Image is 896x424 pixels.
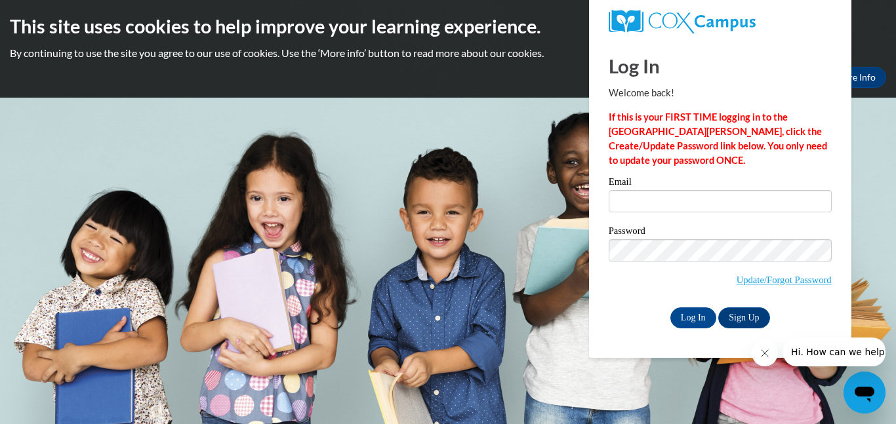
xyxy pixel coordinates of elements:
h2: This site uses cookies to help improve your learning experience. [10,13,886,39]
span: Hi. How can we help? [8,9,106,20]
input: Log In [670,307,716,328]
a: Sign Up [718,307,769,328]
a: COX Campus [609,10,832,33]
iframe: Button to launch messaging window [844,372,886,414]
a: Update/Forgot Password [737,275,832,285]
iframe: Message from company [783,337,886,366]
label: Password [609,226,832,239]
h1: Log In [609,52,832,79]
strong: If this is your FIRST TIME logging in to the [GEOGRAPHIC_DATA][PERSON_NAME], click the Create/Upd... [609,111,827,166]
label: Email [609,177,832,190]
p: By continuing to use the site you agree to our use of cookies. Use the ‘More info’ button to read... [10,46,886,60]
img: COX Campus [609,10,756,33]
a: More Info [825,67,886,88]
iframe: Close message [752,340,778,366]
p: Welcome back! [609,86,832,100]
